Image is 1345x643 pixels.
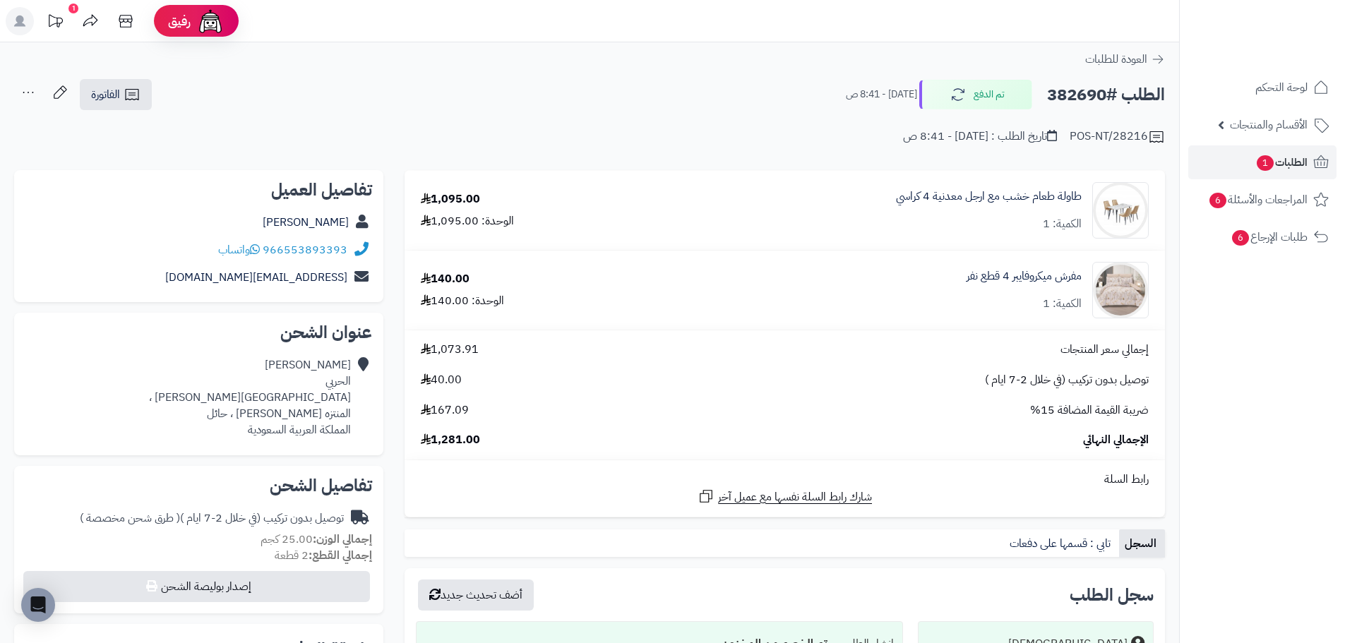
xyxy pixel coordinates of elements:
div: الوحدة: 1,095.00 [421,213,514,229]
span: الطلبات [1255,152,1308,172]
a: واتساب [218,241,260,258]
a: العودة للطلبات [1085,51,1165,68]
span: ( طرق شحن مخصصة ) [80,510,180,527]
a: الطلبات1 [1188,145,1337,179]
strong: إجمالي الوزن: [313,531,372,548]
span: طلبات الإرجاع [1231,227,1308,247]
div: الكمية: 1 [1043,216,1082,232]
span: العودة للطلبات [1085,51,1147,68]
button: أضف تحديث جديد [418,579,534,611]
img: logo-2.png [1249,35,1332,65]
span: 40.00 [421,372,462,388]
a: المراجعات والأسئلة6 [1188,183,1337,217]
a: تحديثات المنصة [37,7,73,39]
h2: تفاصيل الشحن [25,477,372,494]
span: الأقسام والمنتجات [1230,115,1308,135]
span: رفيق [168,13,191,30]
a: طاولة طعام خشب مع ارجل معدنية 4 كراسي [896,188,1082,205]
a: مفرش ميكروفايبر 4 قطع نفر [967,268,1082,284]
div: 140.00 [421,271,470,287]
div: الوحدة: 140.00 [421,293,504,309]
h2: تفاصيل العميل [25,181,372,198]
a: 966553893393 [263,241,347,258]
span: 6 [1209,193,1226,208]
small: 2 قطعة [275,547,372,564]
button: تم الدفع [919,80,1032,109]
div: رابط السلة [410,471,1159,488]
a: [PERSON_NAME] [263,214,349,231]
a: لوحة التحكم [1188,71,1337,104]
a: طلبات الإرجاع6 [1188,220,1337,254]
div: 1 [68,4,78,13]
span: 6 [1232,230,1249,246]
span: 1,073.91 [421,342,479,358]
span: الفاتورة [91,86,120,103]
div: POS-NT/28216 [1070,128,1165,145]
h2: عنوان الشحن [25,324,372,341]
span: 1 [1257,155,1274,171]
a: تابي : قسمها على دفعات [1004,529,1119,558]
strong: إجمالي القطع: [309,547,372,564]
button: إصدار بوليصة الشحن [23,571,370,602]
img: 1754377018-1-90x90.jpg [1093,262,1148,318]
h3: سجل الطلب [1070,587,1154,603]
span: 167.09 [421,402,469,419]
div: الكمية: 1 [1043,296,1082,312]
h2: الطلب #382690 [1047,80,1165,109]
span: شارك رابط السلة نفسها مع عميل آخر [718,489,872,505]
div: توصيل بدون تركيب (في خلال 2-7 ايام ) [80,510,344,527]
a: [EMAIL_ADDRESS][DOMAIN_NAME] [165,269,347,286]
div: تاريخ الطلب : [DATE] - 8:41 ص [903,128,1057,145]
span: إجمالي سعر المنتجات [1060,342,1149,358]
img: 1701157060-1-90x90.jpg [1093,182,1148,239]
span: توصيل بدون تركيب (في خلال 2-7 ايام ) [985,372,1149,388]
div: Open Intercom Messenger [21,588,55,622]
a: الفاتورة [80,79,152,110]
small: 25.00 كجم [261,531,372,548]
a: شارك رابط السلة نفسها مع عميل آخر [698,488,872,505]
span: 1,281.00 [421,432,480,448]
span: لوحة التحكم [1255,78,1308,97]
div: 1,095.00 [421,191,480,208]
img: ai-face.png [196,7,225,35]
a: السجل [1119,529,1165,558]
span: المراجعات والأسئلة [1208,190,1308,210]
span: ضريبة القيمة المضافة 15% [1030,402,1149,419]
span: الإجمالي النهائي [1083,432,1149,448]
small: [DATE] - 8:41 ص [846,88,917,102]
div: [PERSON_NAME] الحربي [GEOGRAPHIC_DATA][PERSON_NAME] ، المنتزه [PERSON_NAME] ، حائل المملكة العربي... [149,357,351,438]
